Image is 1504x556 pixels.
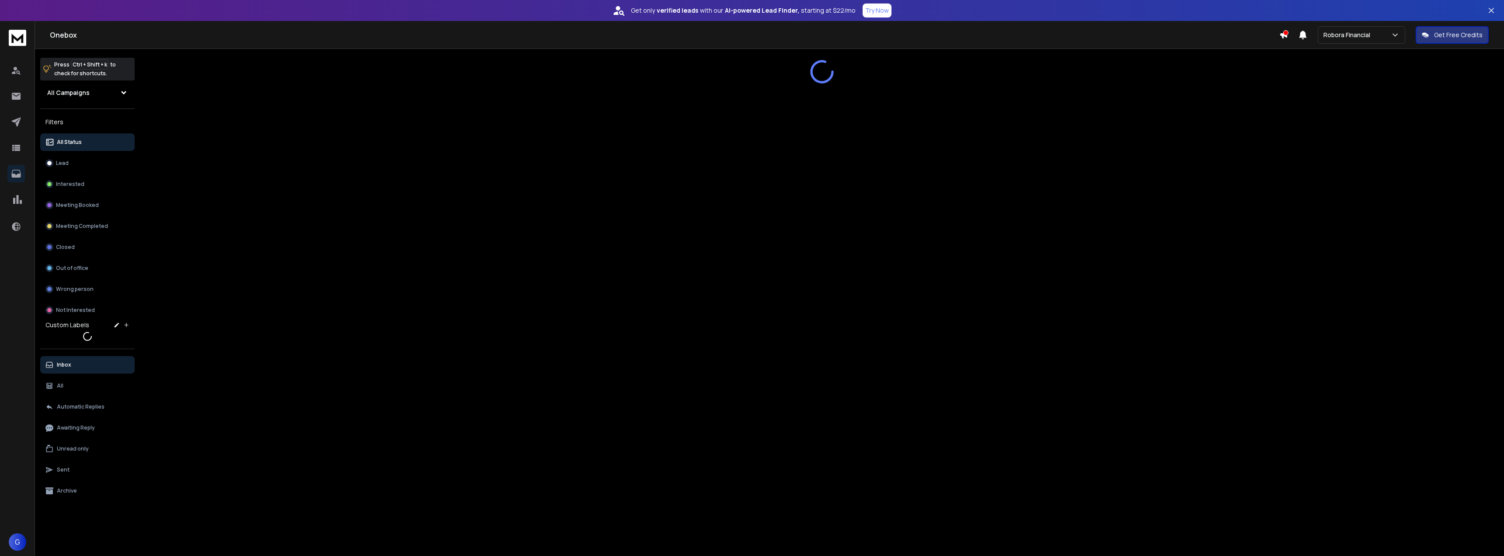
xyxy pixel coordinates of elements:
[57,487,77,494] p: Archive
[40,259,135,277] button: Out of office
[71,59,108,70] span: Ctrl + Shift + k
[40,154,135,172] button: Lead
[56,307,95,314] p: Not Interested
[40,280,135,298] button: Wrong person
[40,419,135,437] button: Awaiting Reply
[56,202,99,209] p: Meeting Booked
[40,461,135,479] button: Sent
[56,160,69,167] p: Lead
[40,377,135,395] button: All
[1323,31,1374,39] p: Robora Financial
[57,139,82,146] p: All Status
[57,445,89,452] p: Unread only
[9,533,26,551] button: G
[725,6,799,15] strong: AI-powered Lead Finder,
[57,403,104,410] p: Automatic Replies
[40,398,135,416] button: Automatic Replies
[56,244,75,251] p: Closed
[45,321,89,329] h3: Custom Labels
[40,356,135,374] button: Inbox
[40,175,135,193] button: Interested
[40,238,135,256] button: Closed
[40,84,135,101] button: All Campaigns
[56,181,84,188] p: Interested
[40,482,135,500] button: Archive
[40,301,135,319] button: Not Interested
[56,265,88,272] p: Out of office
[1434,31,1483,39] p: Get Free Credits
[54,60,116,78] p: Press to check for shortcuts.
[57,466,70,473] p: Sent
[57,361,71,368] p: Inbox
[865,6,889,15] p: Try Now
[863,3,891,17] button: Try Now
[40,217,135,235] button: Meeting Completed
[40,133,135,151] button: All Status
[57,424,95,431] p: Awaiting Reply
[40,440,135,458] button: Unread only
[9,30,26,46] img: logo
[1416,26,1489,44] button: Get Free Credits
[56,286,94,293] p: Wrong person
[631,6,856,15] p: Get only with our starting at $22/mo
[40,196,135,214] button: Meeting Booked
[50,30,1279,40] h1: Onebox
[40,116,135,128] h3: Filters
[56,223,108,230] p: Meeting Completed
[57,382,63,389] p: All
[47,88,90,97] h1: All Campaigns
[657,6,698,15] strong: verified leads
